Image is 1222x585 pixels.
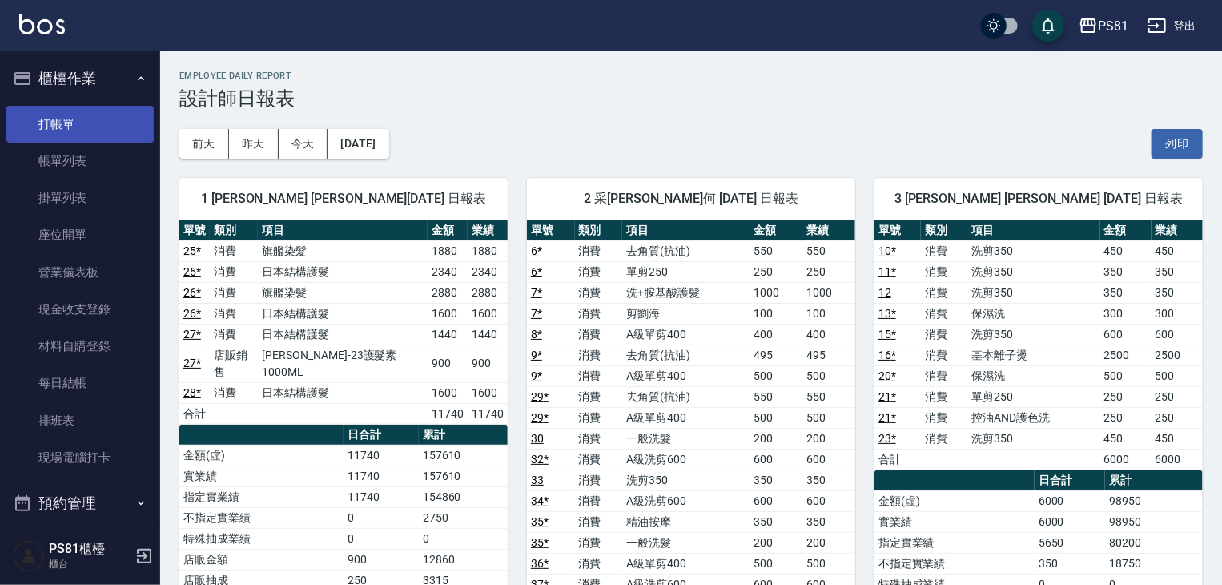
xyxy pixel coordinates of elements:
[419,466,508,486] td: 157610
[6,365,154,401] a: 每日結帳
[750,240,803,261] td: 550
[967,407,1099,428] td: 控油AND護色洗
[49,541,131,557] h5: PS81櫃檯
[921,303,967,324] td: 消費
[179,507,344,528] td: 不指定實業績
[428,261,468,282] td: 2340
[967,282,1099,303] td: 洗剪350
[468,261,508,282] td: 2340
[874,553,1035,574] td: 不指定實業績
[622,490,750,511] td: A級洗剪600
[622,532,750,553] td: 一般洗髮
[258,345,428,382] td: [PERSON_NAME]-23護髮素1000ML
[802,386,855,407] td: 550
[750,324,803,345] td: 400
[1100,240,1152,261] td: 450
[575,470,623,490] td: 消費
[802,428,855,449] td: 200
[921,324,967,345] td: 消費
[802,553,855,574] td: 500
[622,553,750,574] td: A級單剪400
[874,220,1203,470] table: a dense table
[468,220,508,241] th: 業績
[428,345,468,382] td: 900
[622,324,750,345] td: A級單剪400
[419,528,508,549] td: 0
[468,324,508,345] td: 1440
[210,282,259,303] td: 消費
[1100,428,1152,449] td: 450
[1152,428,1203,449] td: 450
[419,486,508,507] td: 154860
[179,220,210,241] th: 單號
[1152,324,1203,345] td: 600
[921,282,967,303] td: 消費
[6,180,154,216] a: 掛單列表
[6,328,154,365] a: 材料自購登錄
[750,407,803,428] td: 500
[1105,511,1203,532] td: 98950
[344,528,419,549] td: 0
[802,261,855,282] td: 250
[802,282,855,303] td: 1000
[1032,10,1064,42] button: save
[1035,532,1105,553] td: 5650
[279,129,328,159] button: 今天
[1152,365,1203,386] td: 500
[1152,345,1203,365] td: 2500
[1152,129,1203,159] button: 列印
[13,540,45,572] img: Person
[6,254,154,291] a: 營業儀表板
[344,549,419,570] td: 900
[967,303,1099,324] td: 保濕洗
[874,449,921,470] td: 合計
[428,240,468,261] td: 1880
[6,439,154,476] a: 現場電腦打卡
[1152,449,1203,470] td: 6000
[1035,511,1105,532] td: 6000
[622,428,750,449] td: 一般洗髮
[1105,532,1203,553] td: 80200
[622,303,750,324] td: 剪劉海
[967,240,1099,261] td: 洗剪350
[258,261,428,282] td: 日本結構護髮
[750,449,803,470] td: 600
[622,345,750,365] td: 去角質(抗油)
[468,345,508,382] td: 900
[622,449,750,470] td: A級洗剪600
[967,428,1099,449] td: 洗剪350
[802,449,855,470] td: 600
[468,382,508,403] td: 1600
[468,303,508,324] td: 1600
[179,129,229,159] button: 前天
[6,143,154,180] a: 帳單列表
[575,303,623,324] td: 消費
[921,407,967,428] td: 消費
[428,382,468,403] td: 1600
[894,191,1184,207] span: 3 [PERSON_NAME] [PERSON_NAME] [DATE] 日報表
[419,549,508,570] td: 12860
[1105,553,1203,574] td: 18750
[921,240,967,261] td: 消費
[622,407,750,428] td: A級單剪400
[750,511,803,532] td: 350
[750,345,803,365] td: 495
[878,286,891,299] a: 12
[1100,303,1152,324] td: 300
[622,220,750,241] th: 項目
[1152,282,1203,303] td: 350
[258,324,428,345] td: 日本結構護髮
[199,191,488,207] span: 1 [PERSON_NAME] [PERSON_NAME][DATE] 日報表
[802,303,855,324] td: 100
[179,486,344,507] td: 指定實業績
[1100,345,1152,365] td: 2500
[921,386,967,407] td: 消費
[575,386,623,407] td: 消費
[575,365,623,386] td: 消費
[750,428,803,449] td: 200
[575,220,623,241] th: 類別
[179,403,210,424] td: 合計
[575,449,623,470] td: 消費
[802,220,855,241] th: 業績
[874,511,1035,532] td: 實業績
